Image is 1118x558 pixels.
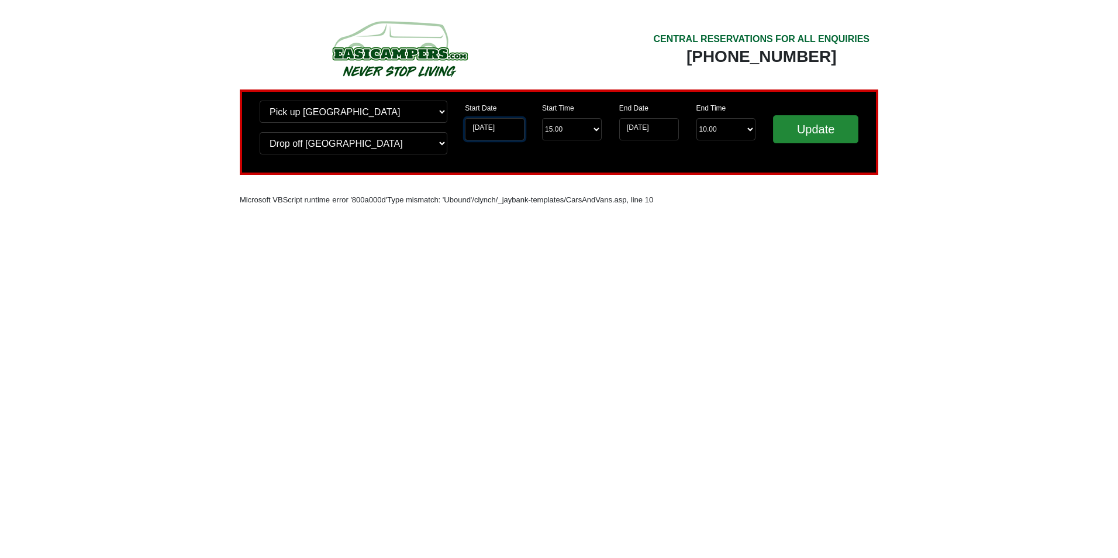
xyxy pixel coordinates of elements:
[465,118,525,140] input: Start Date
[619,118,679,140] input: Return Date
[387,195,472,204] font: Type mismatch: 'Ubound'
[240,195,330,204] font: Microsoft VBScript runtime
[653,32,869,46] div: CENTRAL RESERVATIONS FOR ALL ENQUIRIES
[542,103,574,113] label: Start Time
[288,16,510,81] img: campers-checkout-logo.png
[465,103,496,113] label: Start Date
[619,103,648,113] label: End Date
[696,103,726,113] label: End Time
[627,195,654,204] font: , line 10
[332,195,387,204] font: error '800a000d'
[653,46,869,67] div: [PHONE_NUMBER]
[472,195,626,204] font: /clynch/_jaybank-templates/CarsAndVans.asp
[773,115,858,143] input: Update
